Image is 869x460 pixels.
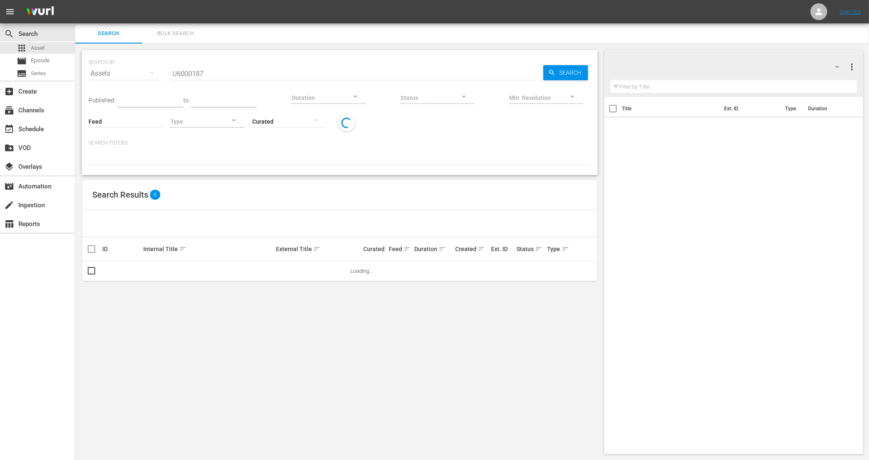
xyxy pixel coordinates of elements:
[92,190,148,200] span: Search Results
[847,57,857,77] button: more_vert
[102,246,141,252] div: ID
[403,245,411,253] span: sort
[183,97,189,104] span: to
[780,97,803,120] th: Type
[363,246,386,252] div: Curated
[4,219,14,229] span: Reports
[389,244,412,254] div: Feed
[89,62,162,85] div: Assets
[4,200,14,210] span: Ingestion
[556,65,588,80] span: Search
[31,56,50,65] span: Episode
[491,246,514,252] div: Ext. ID
[350,268,373,274] span: Loading...
[31,44,45,52] span: Asset
[517,244,545,254] div: Status
[17,56,27,66] span: Episode
[89,140,591,147] p: Search Filters:
[143,244,274,254] div: Internal Title
[17,43,27,53] span: Asset
[4,162,14,172] span: Overlays
[4,181,14,191] span: Automation
[17,69,27,79] span: Series
[4,124,14,134] span: Schedule
[478,245,485,253] span: sort
[455,244,489,254] div: Created
[4,143,14,153] span: VOD
[543,65,588,80] button: Search
[4,29,14,39] span: Search
[847,62,857,72] span: more_vert
[719,97,780,120] th: Ext. ID
[438,245,446,253] span: sort
[4,86,14,97] span: Create
[4,105,14,115] span: Channels
[5,7,15,17] span: menu
[31,69,46,78] span: Series
[147,29,204,38] span: Bulk Search
[89,97,115,104] span: Published:
[80,29,137,38] span: Search
[150,190,160,200] span: 0
[276,244,360,254] div: External Title
[535,245,542,253] span: sort
[20,2,60,22] img: ans4CAIJ8jUAAAAAAAAAAAAAAAAAAAAAAAAgQb4GAAAAAAAAAAAAAAAAAAAAAAAAJMjXAAAAAAAAAAAAAAAAAAAAAAAAgAT5G...
[803,97,853,120] th: Duration
[313,245,321,253] span: sort
[414,244,453,254] div: Duration
[622,97,719,120] th: Title
[562,245,569,253] span: sort
[547,244,565,254] div: Type
[179,245,187,253] span: sort
[839,8,861,15] a: Sign Out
